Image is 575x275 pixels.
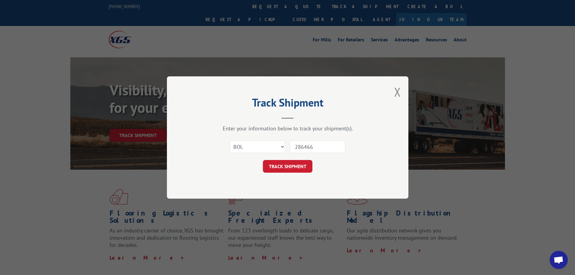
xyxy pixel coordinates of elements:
div: Open chat [550,251,568,269]
button: Close modal [394,84,401,100]
h2: Track Shipment [197,98,378,110]
div: Enter your information below to track your shipment(s). [197,125,378,132]
button: TRACK SHIPMENT [263,160,312,173]
input: Number(s) [290,140,345,153]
